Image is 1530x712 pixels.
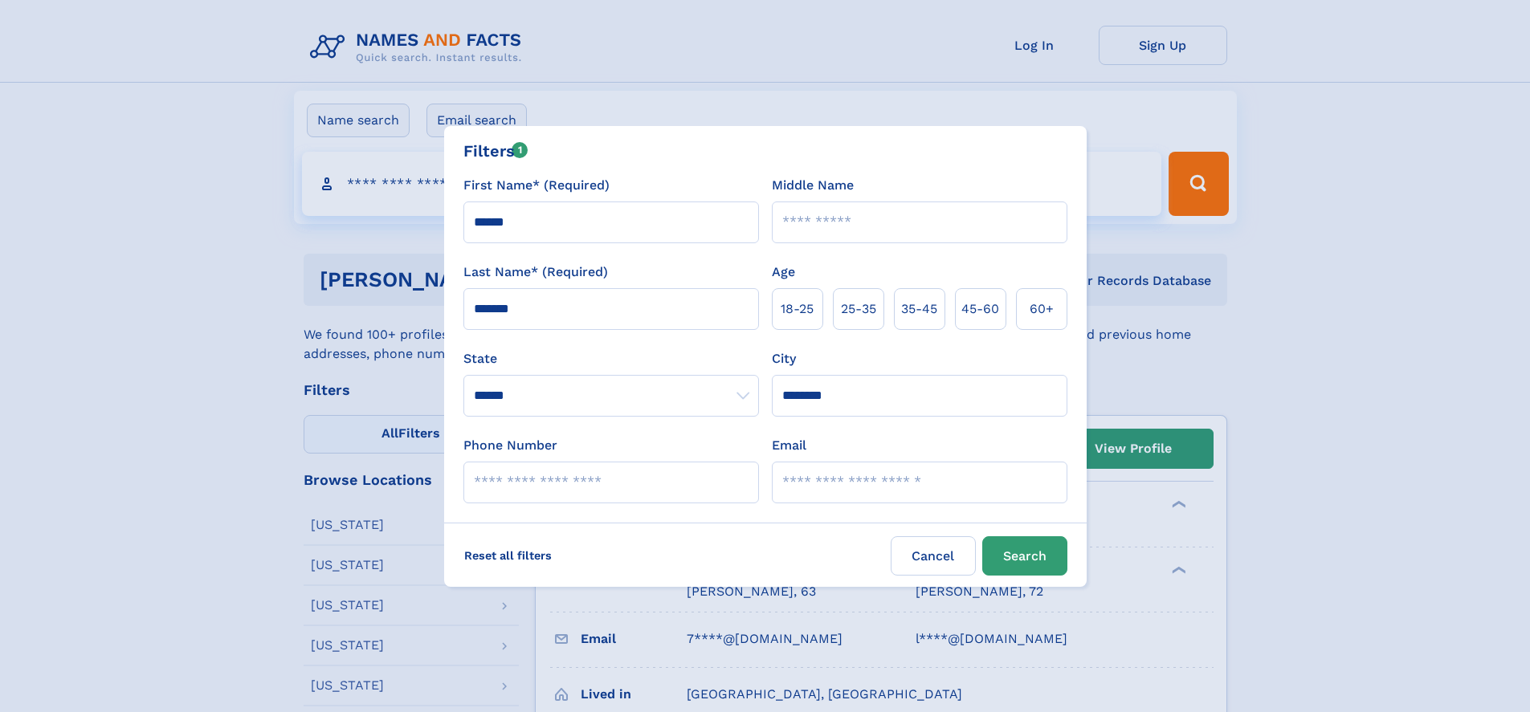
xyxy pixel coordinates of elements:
label: Last Name* (Required) [463,262,608,282]
label: Email [772,436,806,455]
span: 18‑25 [781,299,814,319]
label: Middle Name [772,176,854,195]
label: First Name* (Required) [463,176,610,195]
label: City [772,349,796,368]
button: Search [982,536,1067,576]
span: 45‑60 [961,299,999,319]
span: 25‑35 [841,299,876,319]
label: State [463,349,759,368]
label: Phone Number [463,436,557,455]
span: 35‑45 [901,299,937,319]
label: Reset all filters [454,536,562,575]
div: Filters [463,139,528,163]
label: Cancel [891,536,976,576]
span: 60+ [1030,299,1054,319]
label: Age [772,262,795,282]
